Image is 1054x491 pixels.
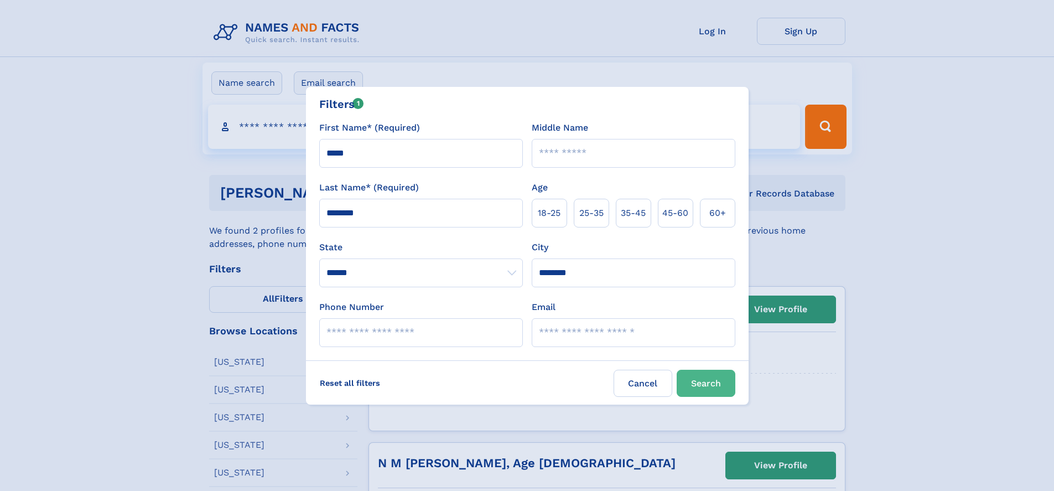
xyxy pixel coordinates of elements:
[538,206,560,220] span: 18‑25
[614,370,672,397] label: Cancel
[532,121,588,135] label: Middle Name
[662,206,688,220] span: 45‑60
[532,241,548,254] label: City
[319,301,384,314] label: Phone Number
[709,206,726,220] span: 60+
[579,206,604,220] span: 25‑35
[319,241,523,254] label: State
[319,181,419,194] label: Last Name* (Required)
[677,370,735,397] button: Search
[621,206,646,220] span: 35‑45
[319,121,420,135] label: First Name* (Required)
[532,181,548,194] label: Age
[313,370,387,396] label: Reset all filters
[319,96,364,112] div: Filters
[532,301,555,314] label: Email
